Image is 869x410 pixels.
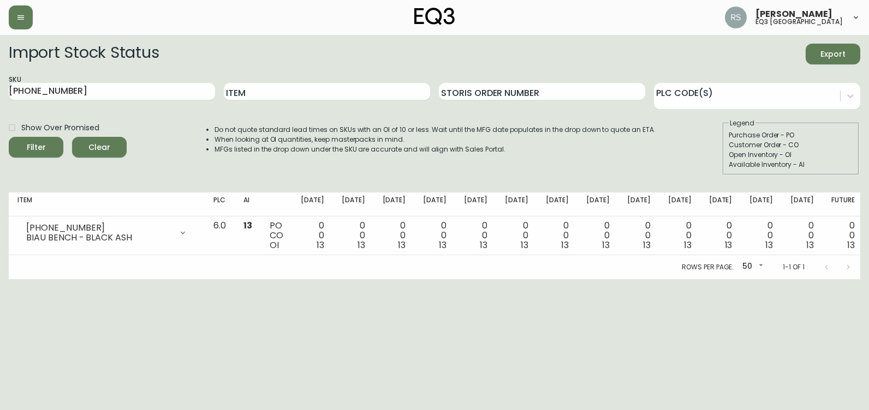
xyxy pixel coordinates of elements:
div: Open Inventory - OI [729,150,853,160]
span: 13 [398,239,406,251]
div: [PHONE_NUMBER] [26,223,172,233]
th: [DATE] [496,192,537,216]
div: PO CO [270,221,283,250]
span: 13 [643,239,651,251]
th: [DATE] [292,192,333,216]
legend: Legend [729,118,755,128]
th: [DATE] [659,192,700,216]
span: 13 [521,239,528,251]
span: 13 [847,239,855,251]
td: 6.0 [205,216,235,255]
span: [PERSON_NAME] [755,10,832,19]
div: 0 0 [464,221,487,250]
span: Show Over Promised [21,122,99,134]
div: 0 0 [546,221,569,250]
div: Available Inventory - AI [729,160,853,170]
div: 0 0 [668,221,692,250]
div: 0 0 [383,221,406,250]
h2: Import Stock Status [9,44,159,64]
div: 0 0 [627,221,651,250]
span: 13 [725,239,733,251]
img: 8fb1f8d3fb383d4dec505d07320bdde0 [725,7,747,28]
th: [DATE] [578,192,618,216]
span: 13 [684,239,692,251]
div: 0 0 [586,221,610,250]
th: [DATE] [374,192,415,216]
div: 0 0 [709,221,733,250]
th: [DATE] [333,192,374,216]
span: 13 [561,239,569,251]
div: 0 0 [790,221,814,250]
th: AI [235,192,261,216]
span: 13 [317,239,324,251]
div: [PHONE_NUMBER]BIAU BENCH - BLACK ASH [17,221,196,245]
li: MFGs listed in the drop down under the SKU are accurate and will align with Sales Portal. [215,144,656,154]
div: Customer Order - CO [729,140,853,150]
span: 13 [358,239,365,251]
button: Clear [72,137,127,158]
th: PLC [205,192,235,216]
span: 13 [439,239,447,251]
div: 0 0 [831,221,855,250]
span: 13 [602,239,610,251]
th: [DATE] [700,192,741,216]
span: 13 [480,239,487,251]
h5: eq3 [GEOGRAPHIC_DATA] [755,19,843,25]
button: Filter [9,137,63,158]
th: [DATE] [414,192,455,216]
span: 13 [806,239,814,251]
p: 1-1 of 1 [783,262,805,272]
th: Item [9,192,205,216]
div: 0 0 [301,221,324,250]
div: BIAU BENCH - BLACK ASH [26,233,172,243]
th: [DATE] [455,192,496,216]
div: 0 0 [342,221,365,250]
div: 50 [738,258,765,276]
th: [DATE] [618,192,659,216]
div: Purchase Order - PO [729,130,853,140]
div: 0 0 [423,221,447,250]
li: When looking at OI quantities, keep masterpacks in mind. [215,135,656,144]
p: Rows per page: [682,262,734,272]
span: Clear [81,141,118,154]
th: Future [823,192,864,216]
li: Do not quote standard lead times on SKUs with an OI of 10 or less. Wait until the MFG date popula... [215,125,656,135]
div: 0 0 [505,221,528,250]
img: logo [414,8,455,25]
span: Export [814,47,852,61]
span: 13 [765,239,773,251]
span: 13 [243,219,252,232]
span: OI [270,239,279,251]
th: [DATE] [741,192,782,216]
button: Export [806,44,860,64]
th: [DATE] [537,192,578,216]
th: [DATE] [782,192,823,216]
div: 0 0 [749,221,773,250]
